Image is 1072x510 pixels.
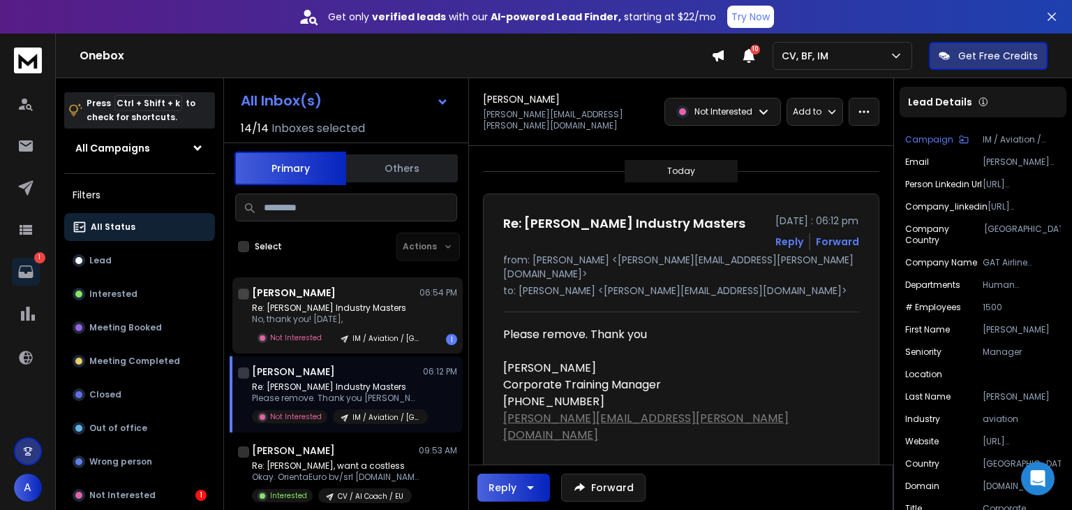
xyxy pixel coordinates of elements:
[905,391,951,402] p: Last Name
[241,94,322,108] h1: All Inbox(s)
[489,481,516,495] div: Reply
[234,152,346,185] button: Primary
[503,360,848,444] div: [PERSON_NAME] Corporate Training Manager [PHONE_NUMBER]
[983,436,1061,447] p: [URL][DOMAIN_NAME]
[64,347,215,375] button: Meeting Completed
[905,324,950,335] p: First Name
[352,333,419,344] p: IM / Aviation / [GEOGRAPHIC_DATA]
[483,109,656,131] p: [PERSON_NAME][EMAIL_ADDRESS][PERSON_NAME][DOMAIN_NAME]
[89,255,112,266] p: Lead
[80,48,711,64] h1: Onebox
[983,134,1061,145] p: IM / Aviation / [GEOGRAPHIC_DATA]
[114,95,182,111] span: Ctrl + Shift + k
[338,491,403,502] p: CV / AI Coach / EU
[929,42,1048,70] button: Get Free Credits
[905,369,942,380] p: location
[419,287,457,298] p: 06:54 PM
[483,92,560,106] h1: [PERSON_NAME]
[775,214,859,228] p: [DATE] : 06:12 pm
[694,106,752,117] p: Not Interested
[252,444,335,458] h1: [PERSON_NAME]
[782,49,834,63] p: CV, BF, IM
[983,481,1061,492] p: [DOMAIN_NAME]
[87,96,195,124] p: Press to check for shortcuts.
[270,490,307,501] p: Interested
[252,303,419,314] p: Re: [PERSON_NAME] Industry Masters
[64,185,215,205] h3: Filters
[905,302,961,313] p: # Employees
[352,412,419,423] p: IM / Aviation / [GEOGRAPHIC_DATA]
[89,456,152,467] p: Wrong person
[89,490,156,501] p: Not Interested
[252,314,419,325] p: No, thank you! [DATE],
[446,334,457,345] div: 1
[89,322,162,333] p: Meeting Booked
[34,252,45,263] p: 1
[983,179,1061,190] p: [URL][DOMAIN_NAME][PERSON_NAME]
[983,391,1061,402] p: [PERSON_NAME]
[423,366,457,377] p: 06:12 PM
[775,235,803,249] button: Reply
[983,156,1061,168] p: [PERSON_NAME][EMAIL_ADDRESS][PERSON_NAME][DOMAIN_NAME]
[372,10,446,24] strong: verified leads
[905,347,941,358] p: Seniority
[905,134,969,145] button: Campaign
[64,247,215,275] button: Lead
[905,179,982,190] p: Person Linkedin Url
[667,166,695,177] p: Today
[346,153,458,184] button: Others
[905,414,940,425] p: industry
[91,221,135,233] p: All Status
[64,134,215,162] button: All Campaigns
[750,45,760,54] span: 10
[477,474,550,502] button: Reply
[64,414,215,442] button: Out of office
[983,347,1061,358] p: Manager
[958,49,1038,63] p: Get Free Credits
[89,389,121,400] p: Closed
[230,87,460,115] button: All Inbox(s)
[14,474,42,502] button: A
[503,253,859,281] p: from: [PERSON_NAME] <[PERSON_NAME][EMAIL_ADDRESS][PERSON_NAME][DOMAIN_NAME]>
[983,324,1061,335] p: [PERSON_NAME]
[89,356,180,367] p: Meeting Completed
[328,10,716,24] p: Get only with our starting at $22/mo
[905,134,953,145] p: Campaign
[14,48,42,73] img: logo
[905,224,984,246] p: Company Country
[561,474,646,502] button: Forward
[252,365,335,379] h1: [PERSON_NAME]
[252,472,419,483] p: Okay. OrientaEuro bv/srl [DOMAIN_NAME] TVA
[64,481,215,509] button: Not Interested1
[731,10,770,24] p: Try Now
[503,284,859,298] p: to: [PERSON_NAME] <[PERSON_NAME][EMAIL_ADDRESS][DOMAIN_NAME]>
[419,445,457,456] p: 09:53 AM
[1021,462,1055,495] div: Open Intercom Messenger
[252,393,419,404] p: Please remove. Thank you [PERSON_NAME]
[252,381,419,393] p: Re: [PERSON_NAME] Industry Masters
[252,460,419,472] p: Re: [PERSON_NAME], want a costless
[89,289,137,300] p: Interested
[75,141,150,155] h1: All Campaigns
[491,10,621,24] strong: AI-powered Lead Finder,
[64,381,215,409] button: Closed
[983,458,1061,469] p: [GEOGRAPHIC_DATA]
[255,241,282,252] label: Select
[252,286,336,300] h1: [PERSON_NAME]
[503,214,745,233] h1: Re: [PERSON_NAME] Industry Masters
[905,436,939,447] p: website
[64,448,215,476] button: Wrong person
[503,410,789,443] a: [PERSON_NAME][EMAIL_ADDRESS][PERSON_NAME][DOMAIN_NAME]
[983,279,1061,291] p: Human Resources
[908,95,972,109] p: Lead Details
[983,414,1061,425] p: aviation
[793,106,821,117] p: Add to
[503,326,848,444] div: Please remove. Thank you
[983,257,1061,268] p: GAT Airline Ground Support
[64,280,215,308] button: Interested
[905,201,988,212] p: company_linkedin
[727,6,774,28] button: Try Now
[64,314,215,342] button: Meeting Booked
